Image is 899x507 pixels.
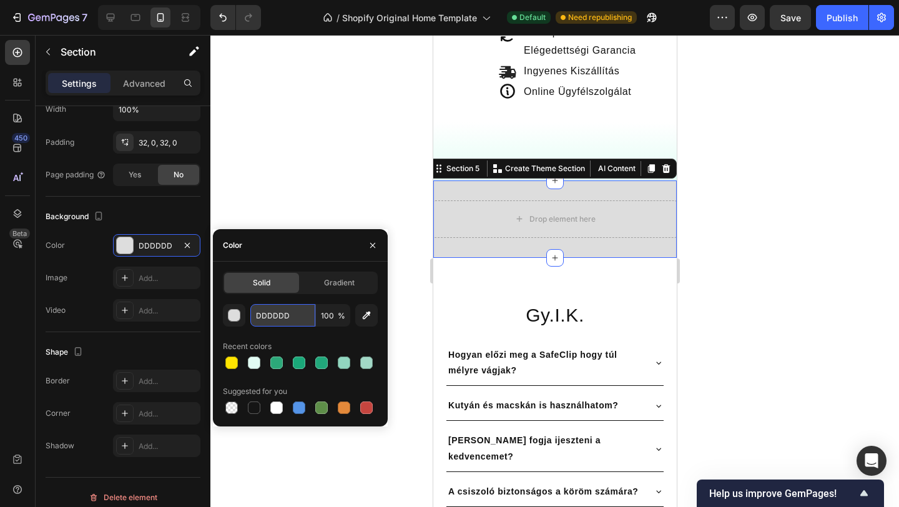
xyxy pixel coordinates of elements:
input: Auto [114,98,200,121]
div: Background [46,209,106,225]
p: Advanced [123,77,165,90]
span: Yes [129,169,141,180]
p: 7 [82,10,87,25]
div: Drop element here [96,179,162,189]
p: Create Theme Section [72,128,152,139]
strong: Hogyan előzi meg a SafeClip hogy túl mélyre vágjak? [15,315,184,340]
div: Color [46,240,65,251]
strong: [PERSON_NAME] fogja ijeszteni a kedvencemet? [15,400,167,426]
span: Shopify Original Home Template [342,11,477,24]
div: Suggested for you [223,386,287,397]
p: Settings [62,77,97,90]
span: Need republishing [568,12,632,23]
div: Publish [827,11,858,24]
iframe: Design area [433,35,677,507]
div: Color [223,240,242,251]
div: Shape [46,344,86,361]
div: Add... [139,441,197,452]
p: blank block [1,109,242,124]
div: Add... [139,408,197,420]
div: Beta [9,229,30,239]
div: Delete element [89,490,157,505]
div: Open Intercom Messenger [857,446,887,476]
span: / [337,11,340,24]
button: Show survey - Help us improve GemPages! [709,486,872,501]
div: Undo/Redo [210,5,261,30]
span: Help us improve GemPages! [709,488,857,500]
div: Image [46,272,67,283]
div: Width [46,104,66,115]
div: Video [46,305,66,316]
div: Section 5 [11,128,49,139]
div: 32, 0, 32, 0 [139,137,197,149]
span: Gradient [324,277,355,288]
button: AI Content [160,126,205,141]
span: Solid [253,277,270,288]
div: 450 [12,133,30,143]
div: Add... [139,376,197,387]
div: Padding [46,137,74,148]
button: Save [770,5,811,30]
span: Default [519,12,546,23]
button: Publish [816,5,868,30]
div: Corner [46,408,71,419]
p: Online Ügyfélszolgálat [91,48,205,66]
div: Recent colors [223,341,272,352]
strong: A csiszoló biztonságos a köröm számára? [15,451,205,461]
button: 7 [5,5,93,30]
input: Eg: FFFFFF [250,304,315,327]
div: Add... [139,305,197,317]
strong: Kutyán és macskán is használhatom? [15,365,185,375]
div: Page padding [46,169,106,180]
div: Add... [139,273,197,284]
p: Section [61,44,163,59]
span: Save [780,12,801,23]
div: Border [46,375,70,386]
div: DDDDDD [139,240,175,252]
span: % [338,310,345,322]
p: Ingyenes Kiszállítás [91,27,205,46]
span: No [174,169,184,180]
div: Shadow [46,440,74,451]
